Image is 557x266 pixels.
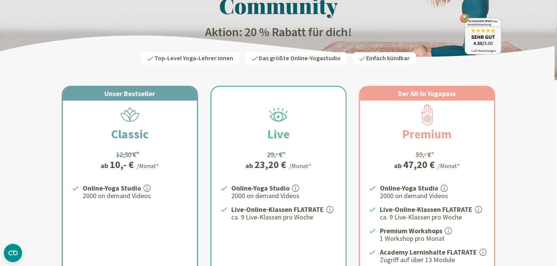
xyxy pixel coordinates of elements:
div: /Monat* [137,161,159,170]
div: 10,- € [110,160,134,170]
strong: Online-Yoga Studio [231,184,290,192]
span: Einfach kündbar [367,54,410,62]
strong: Academy Lerninhalte FLATRATE [380,248,477,256]
strong: Online-Yoga Studio [380,184,438,192]
h2: Aktion: 20 % Rabatt für dich! [56,25,501,40]
strong: Online-Yoga Studio [83,184,141,192]
span: ab [394,160,403,171]
h2: Classic [93,125,167,143]
div: 59,- €* [416,149,435,160]
h2: Live [249,125,308,143]
div: 12,50 €* [117,149,140,160]
p: 2000 on demand Videos [380,191,485,200]
div: /Monat* [438,161,460,170]
h2: Premium [384,125,470,143]
p: ca. 9 Live-Klassen pro Woche [231,213,336,222]
span: Das größte Online-Yogastudio [259,54,341,62]
span: Top-Level Yoga-Lehrer:innen [155,54,234,62]
img: ausgezeichnet_badge.png [460,14,501,54]
strong: Premium Workshops [380,226,442,235]
span: ab [246,160,255,171]
p: 2000 on demand Videos [231,191,336,200]
div: /Monat* [290,161,312,170]
p: Zugriff auf über 13 Module [380,255,485,264]
span: Unser Bestseller [105,89,155,98]
div: 29,- €* [267,149,286,160]
p: 1 Workshop pro Monat [380,234,485,243]
p: ca. 9 Live-Klassen pro Woche [380,213,485,222]
span: ab [101,160,110,171]
button: CMP-Widget öffnen [4,244,22,262]
div: 47,20 € [403,160,435,170]
span: Der All-In Yogapass [399,89,456,98]
div: 23,20 € [255,160,287,170]
p: 2000 on demand Videos [83,191,188,200]
strong: Live-Online-Klassen FLATRATE [380,205,472,214]
strong: Live-Online-Klassen FLATRATE [231,205,324,214]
